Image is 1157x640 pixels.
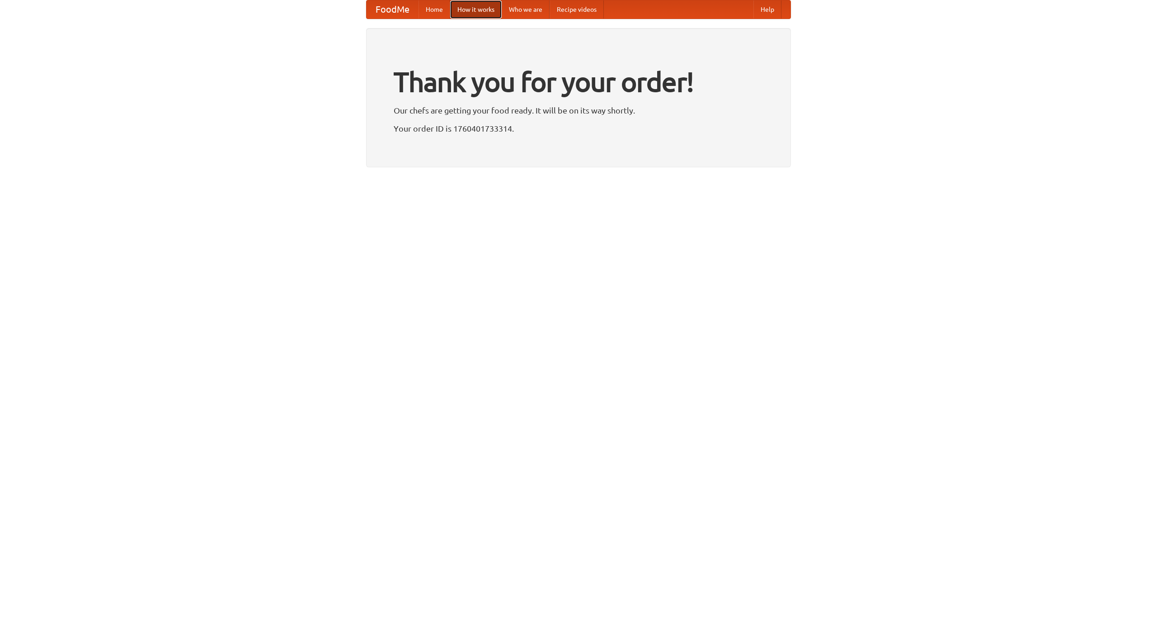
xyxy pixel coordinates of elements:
[419,0,450,19] a: Home
[367,0,419,19] a: FoodMe
[450,0,502,19] a: How it works
[502,0,550,19] a: Who we are
[394,60,763,104] h1: Thank you for your order!
[394,122,763,135] p: Your order ID is 1760401733314.
[753,0,781,19] a: Help
[550,0,604,19] a: Recipe videos
[394,104,763,117] p: Our chefs are getting your food ready. It will be on its way shortly.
